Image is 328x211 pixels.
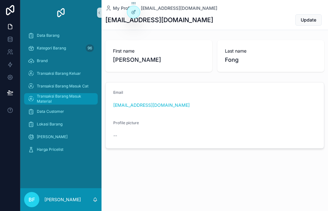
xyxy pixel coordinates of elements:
a: Data Customer [24,106,98,117]
span: Last name [225,48,317,54]
span: Harga Pricelist [37,147,63,152]
a: [PERSON_NAME] [24,131,98,143]
span: Email [113,90,123,95]
a: Kategori Barang96 [24,42,98,54]
img: App logo [56,8,66,18]
span: Transaksi Barang Masuk Material [37,94,91,104]
a: [EMAIL_ADDRESS][DOMAIN_NAME] [113,102,190,108]
span: First name [113,48,205,54]
span: [PERSON_NAME] [113,55,205,64]
span: Data Barang [37,33,59,38]
a: Transaksi Barang Keluar [24,68,98,79]
a: Transaksi Barang Masuk Cat [24,80,98,92]
span: BF [29,196,35,203]
span: My Profile [113,5,134,11]
a: Lokasi Barang [24,118,98,130]
span: Kategori Barang [37,46,66,51]
span: -- [113,132,117,139]
span: Profile picture [113,120,139,125]
div: 96 [86,44,94,52]
a: Transaksi Barang Masuk Material [24,93,98,105]
span: Data Customer [37,109,64,114]
span: Update [301,17,316,23]
button: Update [295,14,322,26]
a: Data Barang [24,30,98,41]
span: Transaksi Barang Keluar [37,71,81,76]
a: Brand [24,55,98,67]
a: Harga Pricelist [24,144,98,155]
h1: [EMAIL_ADDRESS][DOMAIN_NAME] [105,16,213,24]
span: Transaksi Barang Masuk Cat [37,84,89,89]
a: My Profile [105,5,134,11]
p: [PERSON_NAME] [44,196,81,203]
span: [PERSON_NAME] [37,134,68,139]
a: [EMAIL_ADDRESS][DOMAIN_NAME] [141,5,217,11]
span: Fong [225,55,317,64]
span: Brand [37,58,48,63]
div: scrollable content [20,25,102,163]
span: Lokasi Barang [37,122,62,127]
